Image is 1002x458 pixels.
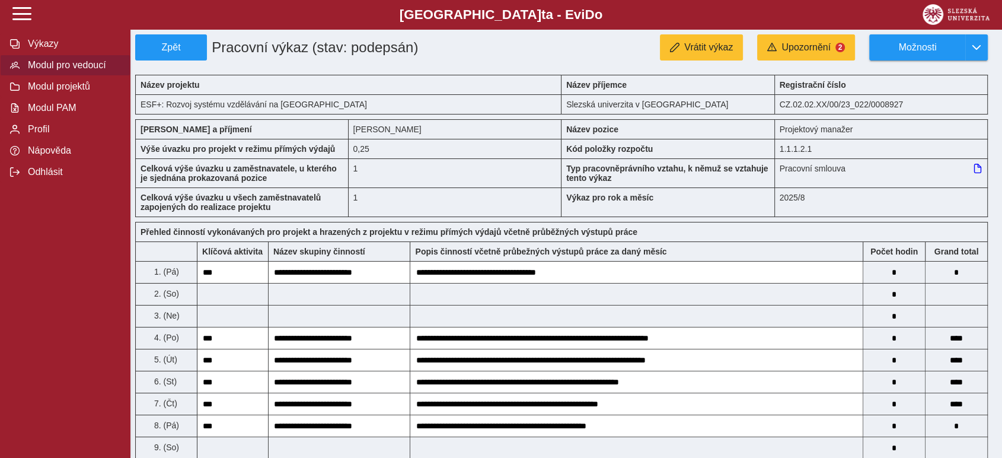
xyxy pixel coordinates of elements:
b: Kód položky rozpočtu [566,144,653,154]
span: 8. (Pá) [152,421,179,430]
div: 2 h / den. 10 h / týden. [349,139,562,158]
b: Výše úvazku pro projekt v režimu přímých výdajů [141,144,335,154]
b: [GEOGRAPHIC_DATA] a - Evi [36,7,966,23]
span: 2 [835,43,845,52]
span: t [541,7,545,22]
span: 1. (Pá) [152,267,179,276]
span: Profil [24,124,120,135]
span: o [595,7,603,22]
span: 9. (So) [152,443,179,452]
b: Název skupiny činností [273,247,365,256]
b: Název příjemce [566,80,627,90]
div: 1 [349,158,562,187]
button: Zpět [135,34,207,61]
div: 2025/8 [775,187,988,217]
div: [PERSON_NAME] [349,119,562,139]
b: Suma za den přes všechny výkazy [926,247,987,256]
span: D [585,7,594,22]
div: ESF+: Rozvoj systému vzdělávání na [GEOGRAPHIC_DATA] [135,94,561,114]
div: CZ.02.02.XX/00/23_022/0008927 [775,94,988,114]
span: Modul projektů [24,81,120,92]
span: 5. (Út) [152,355,177,364]
span: Zpět [141,42,202,53]
span: Upozornění [781,42,831,53]
button: Možnosti [869,34,965,61]
span: Odhlásit [24,167,120,177]
img: logo_web_su.png [923,4,990,25]
span: Nápověda [24,145,120,156]
span: Vrátit výkaz [684,42,733,53]
b: [PERSON_NAME] a příjmení [141,125,251,134]
button: Vrátit výkaz [660,34,743,61]
span: Modul PAM [24,103,120,113]
b: Přehled činností vykonávaných pro projekt a hrazených z projektu v režimu přímých výdajů včetně p... [141,227,637,237]
b: Počet hodin [863,247,925,256]
h1: Pracovní výkaz (stav: podepsán) [207,34,494,61]
div: 1 [349,187,562,217]
b: Popis činností včetně průbežných výstupů práce za daný měsíc [415,247,666,256]
div: Pracovní smlouva [775,158,988,187]
b: Název pozice [566,125,618,134]
b: Celková výše úvazku u všech zaměstnavatelů zapojených do realizace projektu [141,193,321,212]
span: 7. (Čt) [152,399,177,408]
span: 3. (Ne) [152,311,180,320]
span: 6. (St) [152,377,177,386]
b: Výkaz pro rok a měsíc [566,193,653,202]
div: Projektový manažer [775,119,988,139]
b: Registrační číslo [780,80,846,90]
button: Upozornění2 [757,34,855,61]
span: 2. (So) [152,289,179,298]
b: Klíčová aktivita [202,247,263,256]
div: 1.1.1.2.1 [775,139,988,158]
span: 4. (Po) [152,333,179,342]
div: Slezská univerzita v [GEOGRAPHIC_DATA] [561,94,775,114]
b: Celková výše úvazku u zaměstnavatele, u kterého je sjednána prokazovaná pozice [141,164,337,183]
span: Modul pro vedoucí [24,60,120,71]
b: Typ pracovněprávního vztahu, k němuž se vztahuje tento výkaz [566,164,768,183]
span: Výkazy [24,39,120,49]
span: Možnosti [879,42,956,53]
b: Název projektu [141,80,200,90]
